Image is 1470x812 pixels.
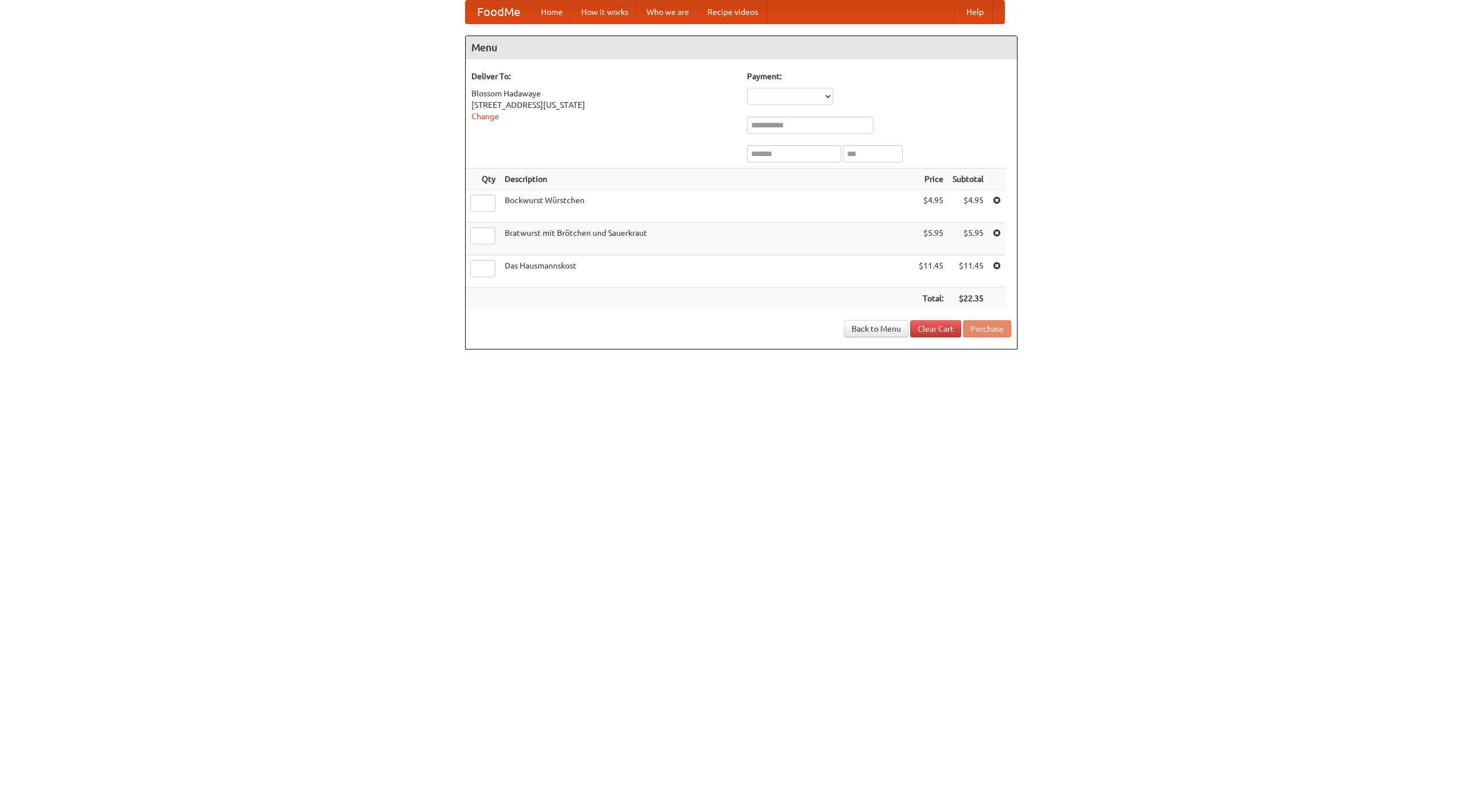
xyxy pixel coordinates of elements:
[572,1,637,24] a: How it works
[471,99,736,111] div: [STREET_ADDRESS][US_STATE]
[500,190,914,223] td: Bockwurst Würstchen
[910,320,961,337] a: Clear Cart
[747,71,1011,82] h5: Payment:
[948,223,988,255] td: $5.95
[948,288,988,309] th: $22.35
[963,320,1011,337] button: Purchase
[500,223,914,255] td: Bratwurst mit Brötchen und Sauerkraut
[532,1,572,24] a: Home
[466,169,500,190] th: Qty
[914,223,948,255] td: $5.95
[914,169,948,190] th: Price
[948,255,988,288] td: $11.45
[500,169,914,190] th: Description
[948,169,988,190] th: Subtotal
[914,190,948,223] td: $4.95
[698,1,767,24] a: Recipe videos
[500,255,914,288] td: Das Hausmannskost
[914,255,948,288] td: $11.45
[471,88,736,99] div: Blossom Hadawaye
[466,36,1017,59] h4: Menu
[637,1,698,24] a: Who we are
[844,320,908,337] a: Back to Menu
[466,1,532,24] a: FoodMe
[914,288,948,309] th: Total:
[957,1,993,24] a: Help
[471,71,736,82] h5: Deliver To:
[471,112,499,121] a: Change
[948,190,988,223] td: $4.95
